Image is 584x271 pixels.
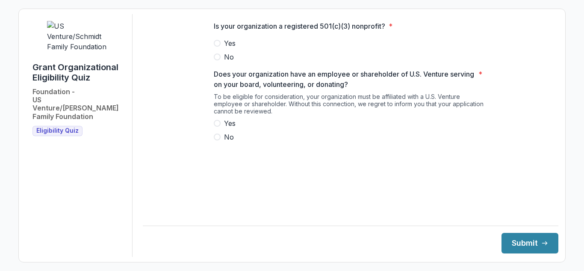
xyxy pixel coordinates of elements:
span: Eligibility Quiz [36,127,79,134]
span: Yes [224,38,236,48]
p: Is your organization a registered 501(c)(3) nonprofit? [214,21,385,31]
h1: Grant Organizational Eligibility Quiz [32,62,125,83]
img: US Venture/Schmidt Family Foundation [47,21,111,52]
div: To be eligible for consideration, your organization must be affiliated with a U.S. Venture employ... [214,93,487,118]
p: Does your organization have an employee or shareholder of U.S. Venture serving on your board, vol... [214,69,475,89]
span: No [224,132,234,142]
span: No [224,52,234,62]
h2: Foundation - US Venture/[PERSON_NAME] Family Foundation [32,88,125,121]
button: Submit [501,233,558,253]
span: Yes [224,118,236,128]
